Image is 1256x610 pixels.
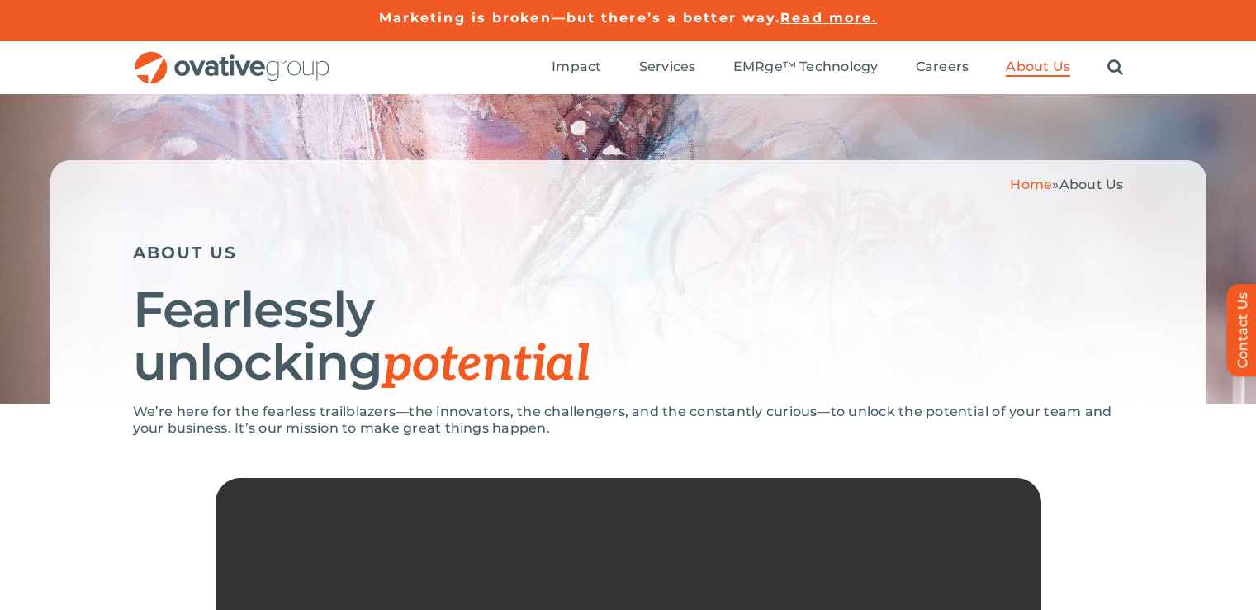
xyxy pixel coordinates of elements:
[133,404,1124,437] p: We’re here for the fearless trailblazers—the innovators, the challengers, and the constantly curi...
[1010,177,1123,192] span: »
[552,41,1123,94] nav: Menu
[916,59,969,75] span: Careers
[733,59,879,75] span: EMRge™ Technology
[1006,59,1070,77] a: About Us
[1010,177,1052,192] a: Home
[1006,59,1070,75] span: About Us
[133,243,1124,262] h5: ABOUT US
[1107,59,1123,77] a: Search
[552,59,601,75] span: Impact
[780,10,877,26] a: Read more.
[916,59,969,77] a: Careers
[552,59,601,77] a: Impact
[639,59,696,77] a: Services
[1059,177,1124,192] span: About Us
[133,283,1124,391] h1: Fearlessly unlocking
[133,50,331,65] a: OG_Full_horizontal_RGB
[733,59,879,77] a: EMRge™ Technology
[379,10,781,26] a: Marketing is broken—but there’s a better way.
[639,59,696,75] span: Services
[382,335,590,395] span: potential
